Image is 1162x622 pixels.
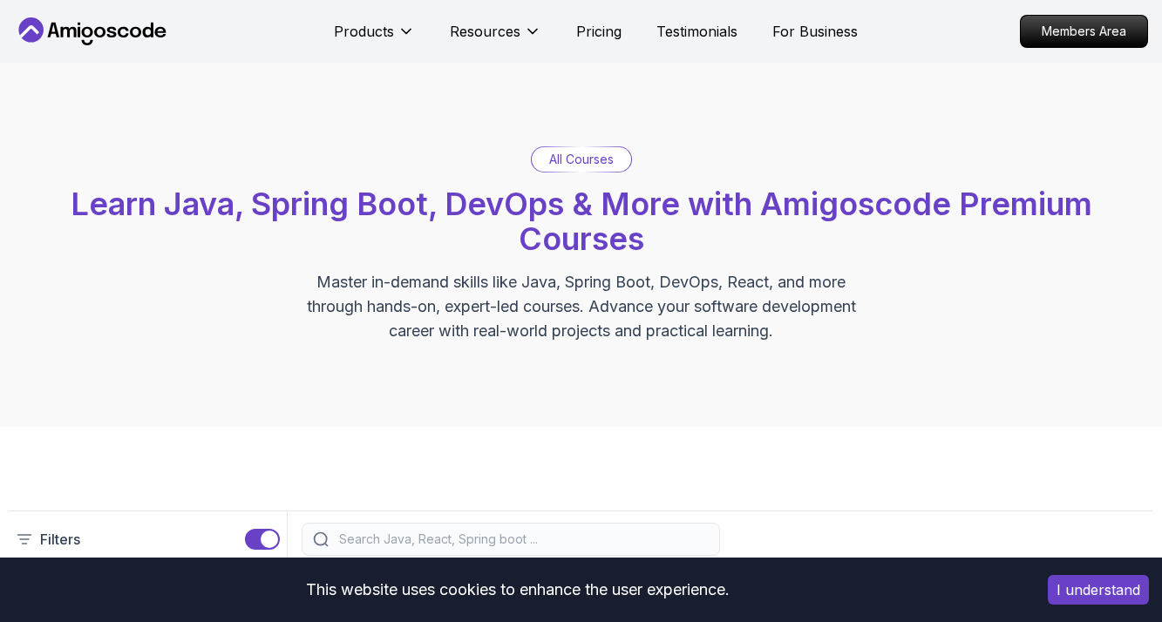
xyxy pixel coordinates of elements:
button: Products [334,21,415,56]
p: All Courses [549,151,614,168]
a: Pricing [576,21,622,42]
input: Search Java, React, Spring boot ... [336,531,709,548]
a: For Business [772,21,858,42]
button: Accept cookies [1048,575,1149,605]
p: Filters [40,529,80,550]
span: Learn Java, Spring Boot, DevOps & More with Amigoscode Premium Courses [71,185,1092,258]
a: Members Area [1020,15,1148,48]
p: Products [334,21,394,42]
a: Testimonials [656,21,737,42]
p: Master in-demand skills like Java, Spring Boot, DevOps, React, and more through hands-on, expert-... [289,270,874,343]
p: Members Area [1021,16,1147,47]
p: Resources [450,21,520,42]
button: Resources [450,21,541,56]
div: This website uses cookies to enhance the user experience. [13,571,1022,609]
